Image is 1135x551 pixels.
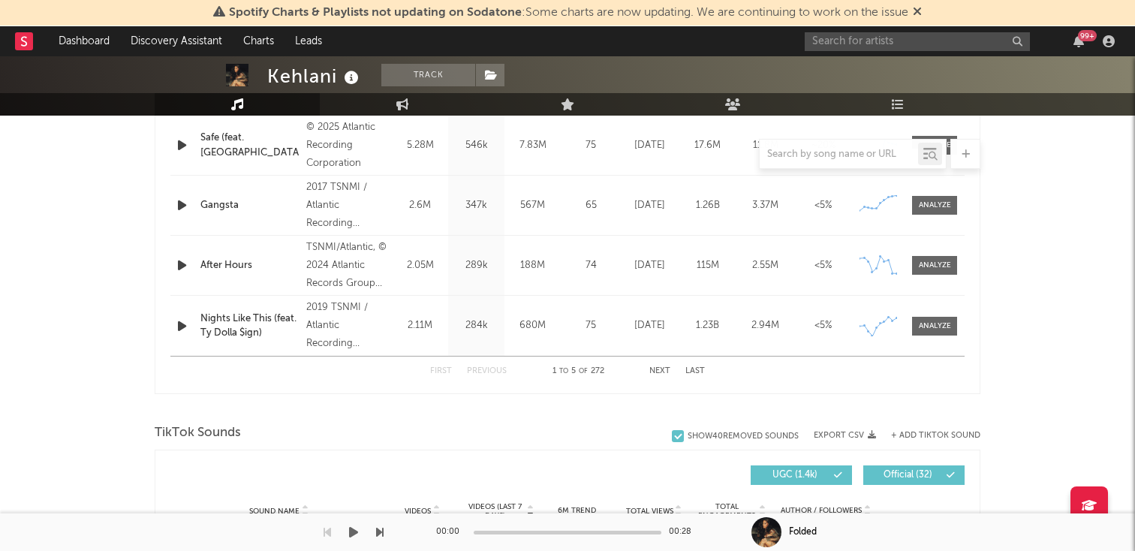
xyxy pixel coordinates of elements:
[430,367,452,375] button: First
[626,507,673,516] span: Total Views
[564,138,617,153] div: 75
[814,431,876,440] button: Export CSV
[1073,35,1084,47] button: 99+
[200,312,299,341] a: Nights Like This (feat. Ty Dolla $ign)
[508,258,557,273] div: 188M
[751,465,852,485] button: UGC(1.4k)
[913,7,922,19] span: Dismiss
[306,299,388,353] div: 2019 TSNMI / Atlantic Recording Corporation for the United States and WEA International for the w...
[564,318,617,333] div: 75
[625,198,675,213] div: [DATE]
[863,465,965,485] button: Official(32)
[306,239,388,293] div: TSNMI/Atlantic, © 2024 Atlantic Records Group LLC
[625,258,675,273] div: [DATE]
[760,471,829,480] span: UGC ( 1.4k )
[891,432,980,440] button: + Add TikTok Sound
[564,198,617,213] div: 65
[781,506,862,516] span: Author / Followers
[537,363,619,381] div: 1 5 272
[805,32,1030,51] input: Search for artists
[682,318,733,333] div: 1.23B
[200,258,299,273] a: After Hours
[682,138,733,153] div: 17.6M
[249,507,300,516] span: Sound Name
[233,26,285,56] a: Charts
[625,138,675,153] div: [DATE]
[155,424,241,442] span: TikTok Sounds
[740,318,790,333] div: 2.94M
[381,64,475,86] button: Track
[229,7,908,19] span: : Some charts are now updating. We are continuing to work on the issue
[285,26,333,56] a: Leads
[508,318,557,333] div: 680M
[876,432,980,440] button: + Add TikTok Sound
[740,258,790,273] div: 2.55M
[669,523,699,541] div: 00:28
[798,318,848,333] div: <5%
[452,198,501,213] div: 347k
[740,198,790,213] div: 3.37M
[625,318,675,333] div: [DATE]
[798,198,848,213] div: <5%
[697,502,757,520] span: Total Engagements
[405,507,431,516] span: Videos
[685,367,705,375] button: Last
[452,318,501,333] div: 284k
[542,505,612,516] div: 6M Trend
[682,258,733,273] div: 115M
[452,138,501,153] div: 546k
[760,149,918,161] input: Search by song name or URL
[579,368,588,375] span: of
[267,64,363,89] div: Kehlani
[467,367,507,375] button: Previous
[396,138,444,153] div: 5.28M
[120,26,233,56] a: Discovery Assistant
[559,368,568,375] span: to
[508,198,557,213] div: 567M
[396,318,444,333] div: 2.11M
[798,138,848,153] div: ~ 20 %
[48,26,120,56] a: Dashboard
[452,258,501,273] div: 289k
[306,119,388,173] div: © 2025 Atlantic Recording Corporation
[740,138,790,153] div: 11.8M
[465,502,525,520] span: Videos (last 7 days)
[396,198,444,213] div: 2.6M
[649,367,670,375] button: Next
[396,258,444,273] div: 2.05M
[229,7,522,19] span: Spotify Charts & Playlists not updating on Sodatone
[873,471,942,480] span: Official ( 32 )
[508,138,557,153] div: 7.83M
[789,525,817,539] div: Folded
[306,179,388,233] div: 2017 TSNMI / Atlantic Recording Corporation for the United States and WEA International for the w...
[436,523,466,541] div: 00:00
[688,432,799,441] div: Show 40 Removed Sounds
[1078,30,1097,41] div: 99 +
[564,258,617,273] div: 74
[200,131,299,160] a: Safe (feat. [GEOGRAPHIC_DATA])
[798,258,848,273] div: <5%
[200,198,299,213] a: Gangsta
[682,198,733,213] div: 1.26B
